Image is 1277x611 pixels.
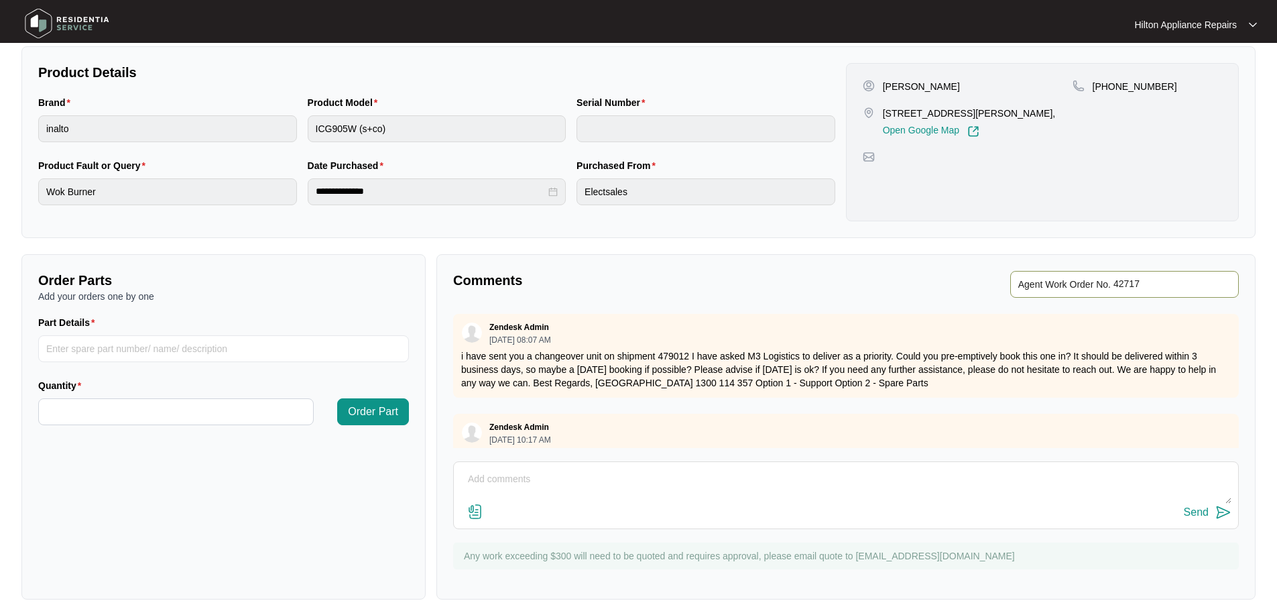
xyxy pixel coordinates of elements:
[1073,80,1085,92] img: map-pin
[883,80,960,93] p: [PERSON_NAME]
[1113,276,1231,292] input: Add Agent Work Order No.
[489,436,551,444] p: [DATE] 10:17 AM
[316,184,546,199] input: Date Purchased
[38,379,86,392] label: Quantity
[1134,18,1237,32] p: Hilton Appliance Repairs
[453,271,837,290] p: Comments
[38,335,409,362] input: Part Details
[20,3,114,44] img: residentia service logo
[461,349,1231,390] p: i have sent you a changeover unit on shipment 479012 I have asked M3 Logistics to deliver as a pr...
[38,316,101,329] label: Part Details
[464,549,1232,563] p: Any work exceeding $300 will need to be quoted and requires approval, please email quote to [EMAI...
[1018,276,1111,292] span: Agent Work Order No.
[38,271,409,290] p: Order Parts
[308,115,566,142] input: Product Model
[489,336,551,344] p: [DATE] 08:07 AM
[462,323,482,343] img: user.svg
[1215,504,1231,520] img: send-icon.svg
[38,290,409,303] p: Add your orders one by one
[1249,21,1257,28] img: dropdown arrow
[337,398,409,425] button: Order Part
[883,125,979,137] a: Open Google Map
[863,80,875,92] img: user-pin
[39,399,313,425] input: Quantity
[1093,80,1177,93] p: [PHONE_NUMBER]
[863,151,875,163] img: map-pin
[489,422,549,433] p: Zendesk Admin
[308,159,389,172] label: Date Purchased
[308,96,383,109] label: Product Model
[1184,506,1209,518] div: Send
[863,107,875,119] img: map-pin
[38,178,297,205] input: Product Fault or Query
[576,178,835,205] input: Purchased From
[576,115,835,142] input: Serial Number
[489,322,549,333] p: Zendesk Admin
[38,63,835,82] p: Product Details
[883,107,1056,120] p: [STREET_ADDRESS][PERSON_NAME],
[38,159,151,172] label: Product Fault or Query
[38,115,297,142] input: Brand
[462,423,482,443] img: user.svg
[467,504,483,520] img: file-attachment-doc.svg
[38,96,76,109] label: Brand
[1184,504,1231,522] button: Send
[348,404,398,420] span: Order Part
[576,96,650,109] label: Serial Number
[967,125,979,137] img: Link-External
[576,159,661,172] label: Purchased From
